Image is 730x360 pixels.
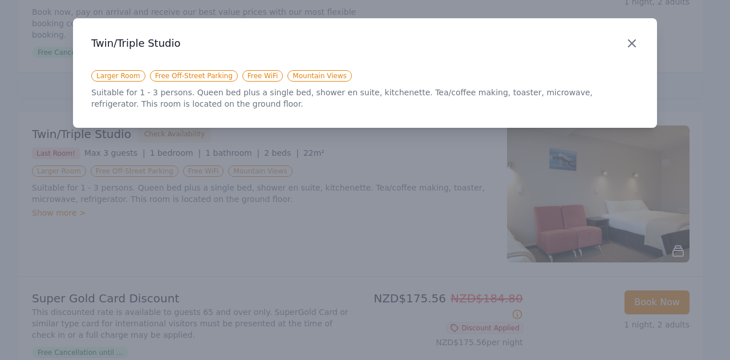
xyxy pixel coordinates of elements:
span: Free Off-Street Parking [150,70,238,82]
span: Larger Room [91,70,145,82]
span: Free WiFi [242,70,283,82]
h3: Twin/Triple Studio [91,37,639,50]
p: Suitable for 1 - 3 persons. Queen bed plus a single bed, shower en suite, kitchenette. Tea/coffee... [91,87,639,110]
span: Mountain Views [287,70,351,82]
